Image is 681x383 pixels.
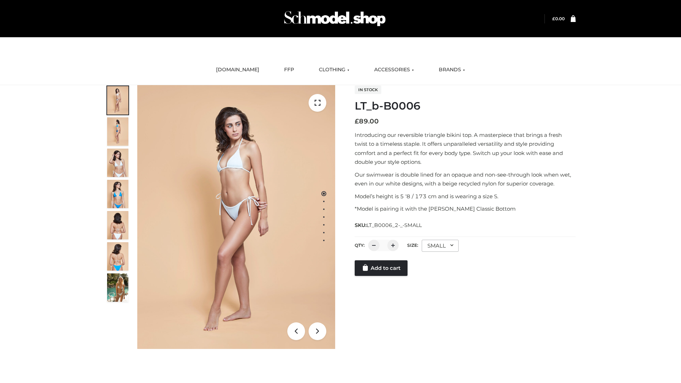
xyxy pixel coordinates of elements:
a: £0.00 [552,16,565,21]
label: QTY: [355,243,365,248]
span: In stock [355,85,381,94]
a: ACCESSORIES [369,62,419,78]
img: ArielClassicBikiniTop_CloudNine_AzureSky_OW114ECO_2-scaled.jpg [107,117,128,146]
img: ArielClassicBikiniTop_CloudNine_AzureSky_OW114ECO_3-scaled.jpg [107,149,128,177]
a: Add to cart [355,260,408,276]
span: LT_B0006_2-_-SMALL [366,222,422,228]
p: *Model is pairing it with the [PERSON_NAME] Classic Bottom [355,204,576,213]
p: Model’s height is 5 ‘8 / 173 cm and is wearing a size S. [355,192,576,201]
bdi: 0.00 [552,16,565,21]
p: Our swimwear is double lined for an opaque and non-see-through look when wet, even in our white d... [355,170,576,188]
img: Schmodel Admin 964 [282,5,388,33]
div: SMALL [422,240,459,252]
span: £ [552,16,555,21]
a: [DOMAIN_NAME] [211,62,265,78]
img: Arieltop_CloudNine_AzureSky2.jpg [107,273,128,302]
label: Size: [407,243,418,248]
a: BRANDS [433,62,470,78]
a: FFP [279,62,299,78]
img: ArielClassicBikiniTop_CloudNine_AzureSky_OW114ECO_1 [137,85,335,349]
img: ArielClassicBikiniTop_CloudNine_AzureSky_OW114ECO_1-scaled.jpg [107,86,128,115]
span: £ [355,117,359,125]
img: ArielClassicBikiniTop_CloudNine_AzureSky_OW114ECO_7-scaled.jpg [107,211,128,239]
span: SKU: [355,221,422,229]
bdi: 89.00 [355,117,379,125]
a: CLOTHING [314,62,355,78]
img: ArielClassicBikiniTop_CloudNine_AzureSky_OW114ECO_4-scaled.jpg [107,180,128,208]
p: Introducing our reversible triangle bikini top. A masterpiece that brings a fresh twist to a time... [355,131,576,167]
h1: LT_b-B0006 [355,100,576,112]
img: ArielClassicBikiniTop_CloudNine_AzureSky_OW114ECO_8-scaled.jpg [107,242,128,271]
